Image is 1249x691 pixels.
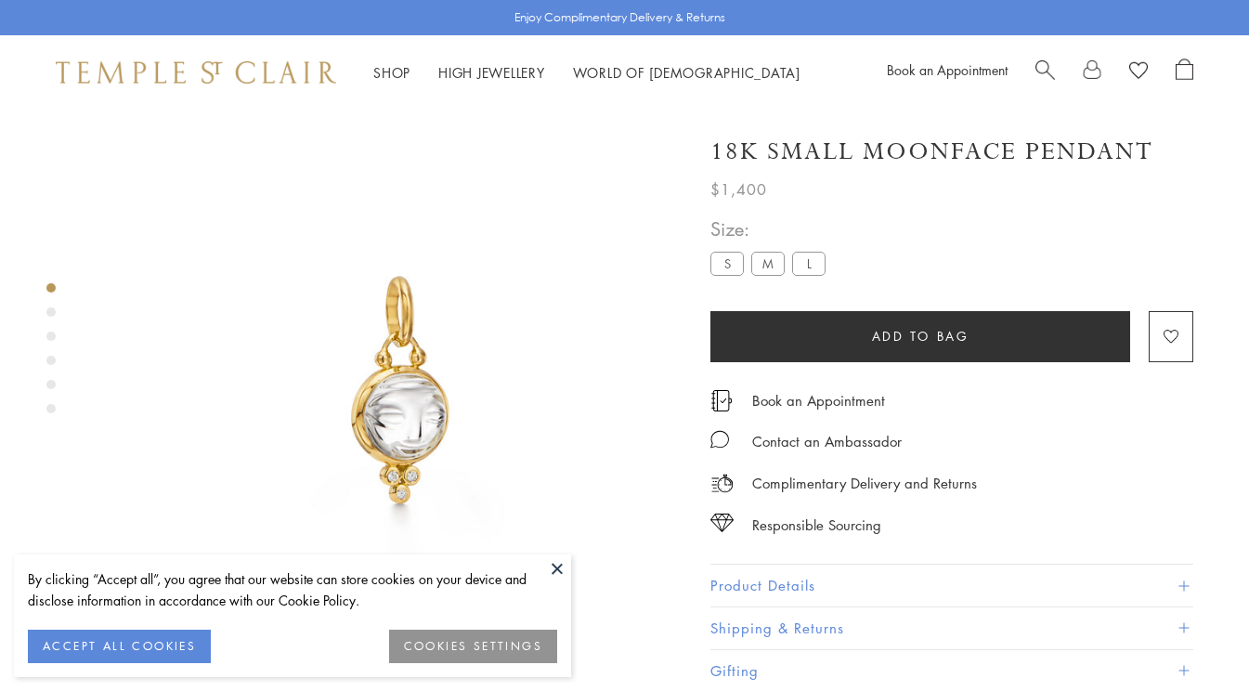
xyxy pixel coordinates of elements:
button: Product Details [710,565,1193,606]
label: S [710,252,744,275]
div: Contact an Ambassador [752,430,902,453]
label: M [751,252,785,275]
a: Book an Appointment [887,60,1008,79]
div: By clicking “Accept all”, you agree that our website can store cookies on your device and disclos... [28,568,557,611]
p: Enjoy Complimentary Delivery & Returns [514,8,725,27]
button: COOKIES SETTINGS [389,630,557,663]
img: icon_sourcing.svg [710,514,734,532]
span: Add to bag [872,326,969,346]
a: View Wishlist [1129,59,1148,86]
button: ACCEPT ALL COOKIES [28,630,211,663]
img: Temple St. Clair [56,61,336,84]
nav: Main navigation [373,61,800,85]
img: icon_appointment.svg [710,390,733,411]
div: Responsible Sourcing [752,514,881,537]
a: World of [DEMOGRAPHIC_DATA]World of [DEMOGRAPHIC_DATA] [573,63,800,82]
p: Complimentary Delivery and Returns [752,472,977,495]
button: Shipping & Returns [710,607,1193,649]
h1: 18K Small Moonface Pendant [710,136,1153,168]
span: $1,400 [710,177,767,202]
span: Size: [710,214,833,244]
a: Search [1035,59,1055,86]
img: icon_delivery.svg [710,472,734,495]
img: MessageIcon-01_2.svg [710,430,729,449]
a: High JewelleryHigh Jewellery [438,63,545,82]
label: L [792,252,826,275]
button: Add to bag [710,311,1130,362]
a: ShopShop [373,63,410,82]
img: P71852-CRMNFC10 [121,110,683,671]
div: Product gallery navigation [46,279,56,428]
a: Book an Appointment [752,390,885,411]
a: Open Shopping Bag [1176,59,1193,86]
